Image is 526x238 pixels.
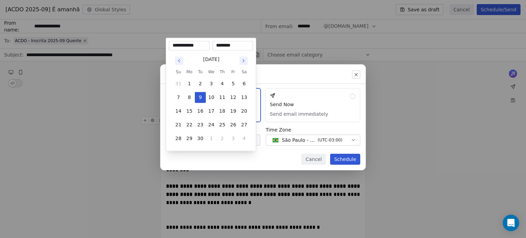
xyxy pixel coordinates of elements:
button: Go to previous month [174,56,184,65]
button: 29 [184,133,195,144]
button: 24 [206,119,217,130]
button: 25 [217,119,228,130]
button: 14 [173,105,184,116]
button: 12 [228,92,239,103]
th: Thursday [217,68,228,75]
button: 16 [195,105,206,116]
button: 18 [217,105,228,116]
button: 9 [195,92,206,103]
th: Tuesday [195,68,206,75]
button: 19 [228,105,239,116]
button: 2 [195,78,206,89]
button: 11 [217,92,228,103]
th: Wednesday [206,68,217,75]
button: 20 [239,105,250,116]
button: 31 [173,78,184,89]
th: Friday [228,68,239,75]
th: Sunday [173,68,184,75]
button: 5 [228,78,239,89]
button: 3 [228,133,239,144]
button: 2 [217,133,228,144]
th: Saturday [239,68,250,75]
button: 27 [239,119,250,130]
button: 21 [173,119,184,130]
button: 4 [217,78,228,89]
button: 8 [184,92,195,103]
button: 30 [195,133,206,144]
button: 10 [206,92,217,103]
button: 26 [228,119,239,130]
th: Monday [184,68,195,75]
button: 3 [206,78,217,89]
button: 22 [184,119,195,130]
button: 6 [239,78,250,89]
button: 23 [195,119,206,130]
button: 13 [239,92,250,103]
button: 4 [239,133,250,144]
div: [DATE] [203,56,219,63]
button: 7 [173,92,184,103]
button: 15 [184,105,195,116]
button: 1 [206,133,217,144]
button: 1 [184,78,195,89]
button: Go to next month [239,56,248,65]
button: 28 [173,133,184,144]
button: 17 [206,105,217,116]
